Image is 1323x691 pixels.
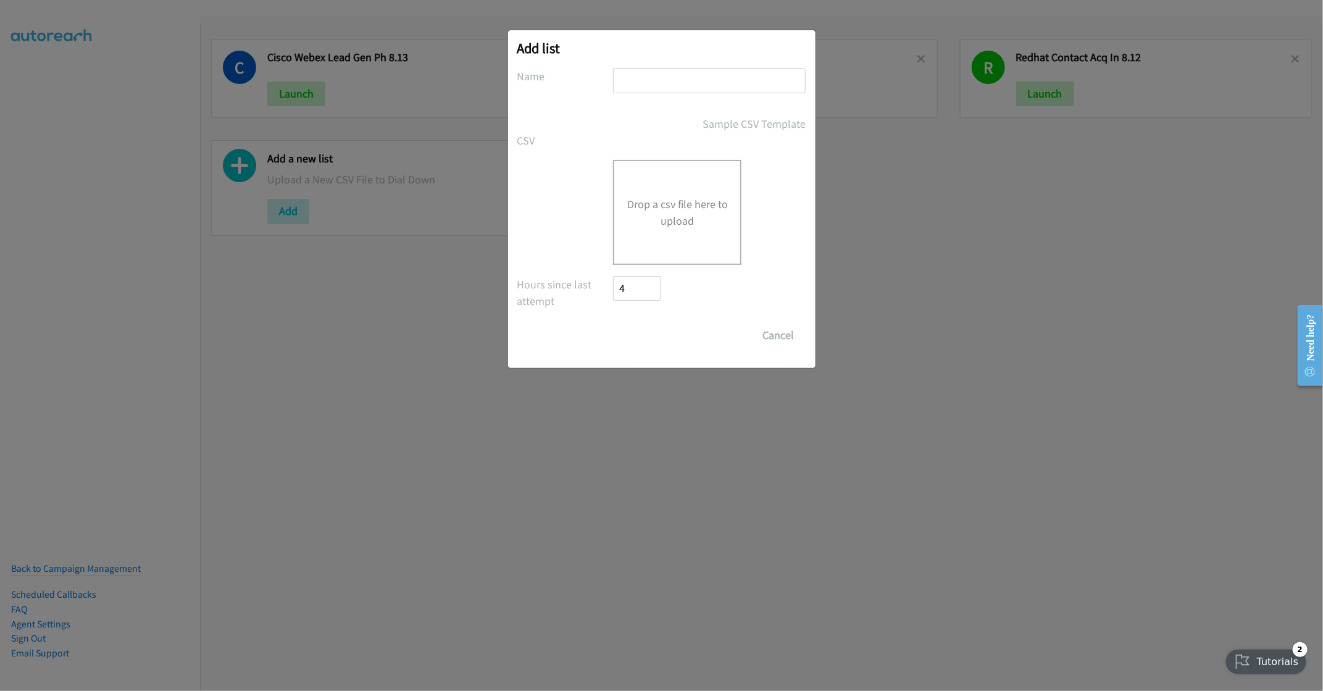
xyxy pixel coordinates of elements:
[517,132,614,149] label: CSV
[703,115,806,132] a: Sample CSV Template
[517,68,614,85] label: Name
[517,276,614,309] label: Hours since last attempt
[1219,637,1314,682] iframe: Checklist
[1288,296,1323,395] iframe: Resource Center
[517,40,806,57] h2: Add list
[751,323,806,348] button: Cancel
[627,196,728,229] button: Drop a csv file here to upload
